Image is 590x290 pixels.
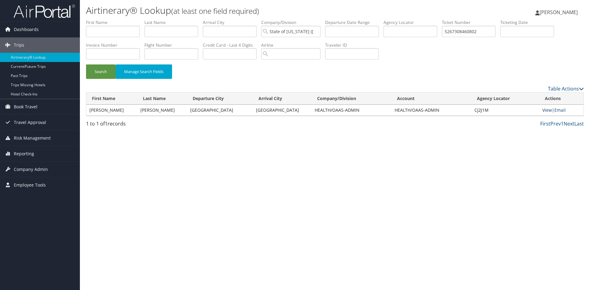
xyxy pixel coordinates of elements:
[325,19,383,25] label: Departure Date Range
[253,105,312,116] td: [GEOGRAPHIC_DATA]
[86,19,144,25] label: First Name
[14,162,48,177] span: Company Admin
[14,115,46,130] span: Travel Approval
[86,93,137,105] th: First Name: activate to sort column descending
[14,37,24,53] span: Trips
[86,42,144,48] label: Invoice Number
[550,120,561,127] a: Prev
[471,105,539,116] td: CJ2J1M
[535,3,584,21] a: [PERSON_NAME]
[187,105,253,116] td: [GEOGRAPHIC_DATA]
[561,120,564,127] a: 1
[312,105,391,116] td: HEALTH/OAAS-ADMIN
[539,105,584,116] td: |
[137,105,187,116] td: [PERSON_NAME]
[14,130,51,146] span: Risk Management
[540,120,550,127] a: First
[86,105,137,116] td: [PERSON_NAME]
[144,19,203,25] label: Last Name
[391,105,471,116] td: HEALTH/OAAS-ADMIN
[564,120,574,127] a: Next
[144,42,203,48] label: Flight Number
[554,107,566,113] a: Email
[86,120,204,130] div: 1 to 1 of records
[203,42,261,48] label: Credit Card - Last 4 Digits
[442,19,500,25] label: Ticket Number
[187,93,253,105] th: Departure City: activate to sort column ascending
[14,177,46,193] span: Employee Tools
[171,6,259,16] small: (at least one field required)
[14,4,75,18] img: airportal-logo.png
[261,19,325,25] label: Company/Division
[391,93,471,105] th: Account: activate to sort column ascending
[261,42,325,48] label: Airline
[14,99,37,114] span: Book Travel
[542,107,552,113] a: View
[105,120,108,127] span: 1
[203,19,261,25] label: Arrival City
[86,4,418,17] h1: Airtinerary® Lookup
[540,9,578,16] span: [PERSON_NAME]
[14,146,34,161] span: Reporting
[312,93,391,105] th: Company/Division
[137,93,187,105] th: Last Name: activate to sort column ascending
[574,120,584,127] a: Last
[253,93,312,105] th: Arrival City: activate to sort column ascending
[500,19,559,25] label: Ticketing Date
[383,19,442,25] label: Agency Locator
[116,64,172,79] button: Manage Search Fields
[548,85,584,92] a: Table Actions
[14,22,39,37] span: Dashboards
[325,42,383,48] label: Traveler ID
[471,93,539,105] th: Agency Locator: activate to sort column ascending
[86,64,116,79] button: Search
[539,93,584,105] th: Actions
